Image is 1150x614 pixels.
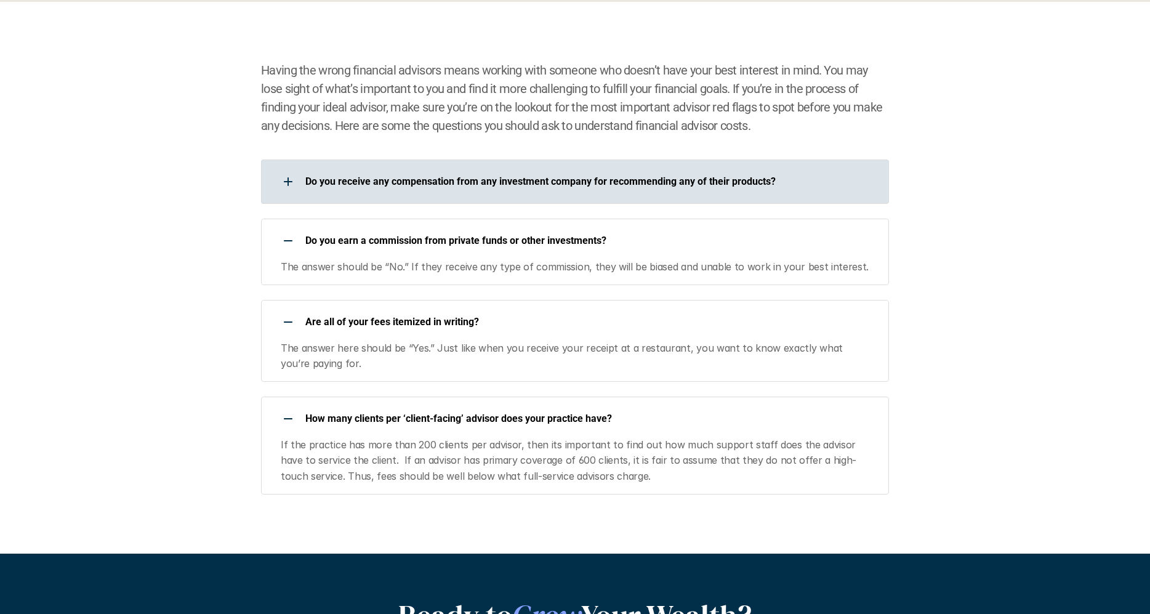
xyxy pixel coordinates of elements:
p: Do you receive any compensation from any investment company for recommending any of their products? [305,176,873,187]
p: Are all of your fees itemized in writing? [305,316,873,328]
p: Do you earn a commission from private funds or other investments? [305,235,873,246]
p: How many clients per ‘client-facing’ advisor does your practice have? [305,413,873,424]
p: If the practice has more than 200 clients per advisor, then its important to find out how much su... [281,437,874,485]
h2: Having the wrong financial advisors means working with someone who doesn’t have your best interes... [261,61,889,135]
p: The answer here should be “Yes.” Just like when you receive your receipt at a restaurant, you wan... [281,341,874,372]
p: The answer should be “No.” If they receive any type of commission, they will be biased and unable... [281,259,874,275]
